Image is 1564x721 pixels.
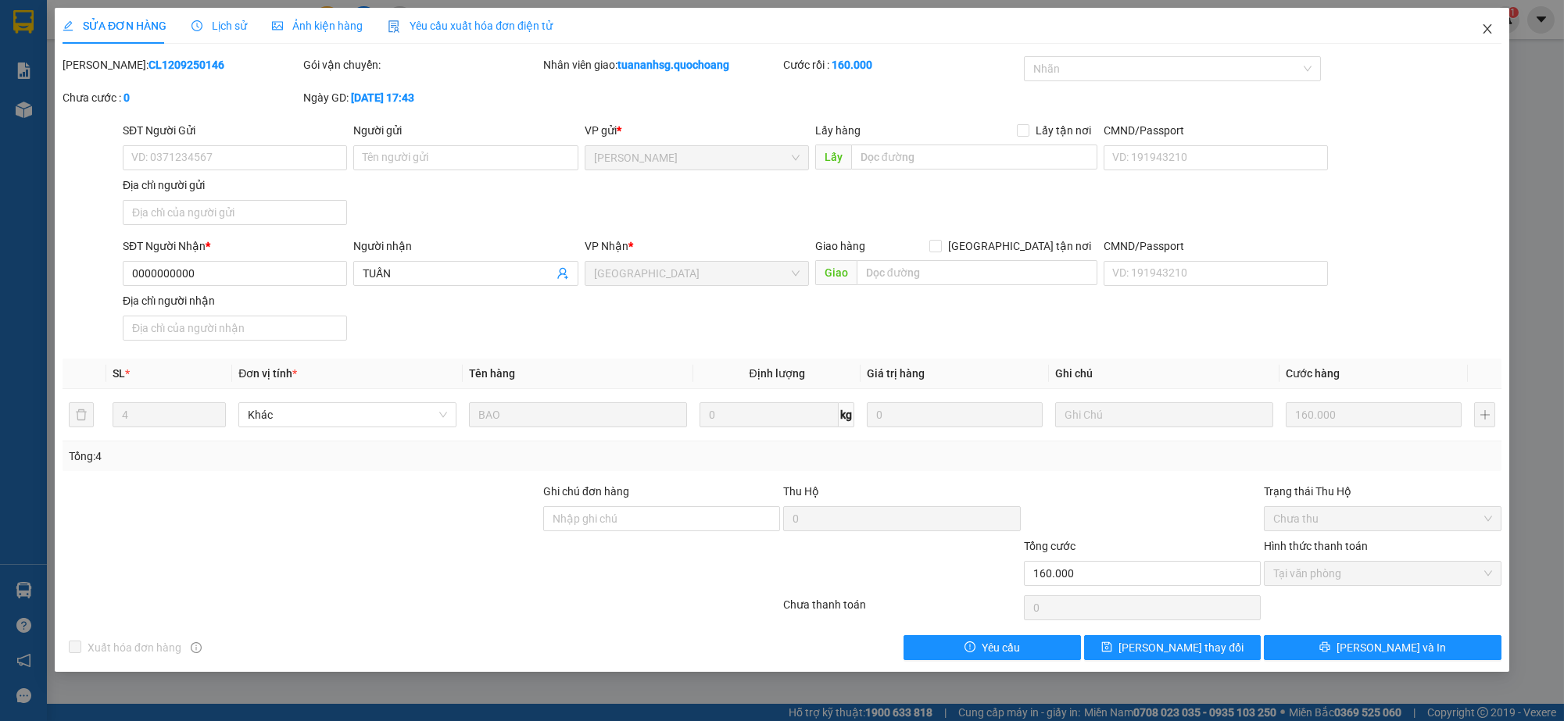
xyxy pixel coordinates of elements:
div: Địa chỉ người gửi [123,177,347,194]
div: [PERSON_NAME] [183,13,325,48]
div: CMND/Passport [1104,122,1328,139]
span: printer [1319,641,1330,654]
button: exclamation-circleYêu cầu [904,635,1081,660]
div: CMND/Passport [1104,237,1328,255]
span: Tổng cước [1024,540,1075,552]
span: Cao Lãnh [594,146,800,170]
span: Tên hàng [469,367,515,380]
input: Dọc đường [857,260,1097,285]
div: Gói vận chuyển: [303,56,540,73]
button: Close [1466,8,1509,52]
b: [DATE] 17:43 [351,91,414,104]
input: VD: Bàn, Ghế [469,402,687,427]
span: Ảnh kiện hàng [272,20,363,32]
span: edit [63,20,73,31]
span: Gửi: [13,13,38,30]
span: user-add [557,267,569,280]
img: icon [388,20,400,33]
span: exclamation-circle [965,641,975,654]
span: SL [113,367,125,380]
label: Hình thức thanh toán [1264,540,1368,552]
button: save[PERSON_NAME] thay đổi [1084,635,1262,660]
span: Đơn vị tính [238,367,297,380]
div: Người gửi [353,122,578,139]
span: SỬA ĐƠN HÀNG [63,20,166,32]
span: [PERSON_NAME] và In [1337,639,1446,656]
input: Ghi Chú [1055,402,1273,427]
span: Lấy hàng [815,124,861,137]
span: save [1101,641,1112,654]
div: SĐT Người Nhận [123,237,347,255]
span: Lịch sử [191,20,247,32]
div: 0000000000000 [183,67,325,89]
span: Sài Gòn [594,262,800,285]
input: 0 [867,402,1043,427]
span: Yêu cầu [982,639,1020,656]
div: Người nhận [353,237,578,255]
input: Địa chỉ của người nhận [123,316,347,341]
span: kg [839,402,854,427]
span: [PERSON_NAME] thay đổi [1118,639,1244,656]
button: printer[PERSON_NAME] và In [1264,635,1501,660]
button: delete [69,402,94,427]
div: Chưa thanh toán [782,596,1022,623]
b: tuananhsg.quochoang [617,59,729,71]
span: Cước hàng [1286,367,1340,380]
span: VP Nhận [585,240,628,252]
div: Ngày GD: [303,89,540,106]
input: Dọc đường [851,145,1097,170]
span: Giao hàng [815,240,865,252]
div: Cước rồi : [783,56,1020,73]
span: Tại văn phòng [1273,562,1491,585]
div: [PERSON_NAME]: [63,56,299,73]
b: 160.000 [832,59,872,71]
input: Ghi chú đơn hàng [543,506,780,531]
label: Ghi chú đơn hàng [543,485,629,498]
div: Trạng thái Thu Hộ [1264,483,1501,500]
div: Nhân viên giao: [543,56,780,73]
span: Lấy [815,145,851,170]
span: Nhận: [183,13,220,30]
div: Địa chỉ người nhận [123,292,347,309]
div: Tổng: 4 [69,448,603,465]
div: 80.000 [12,98,174,117]
div: NGỌC [183,48,325,67]
span: Định lượng [750,367,805,380]
span: Chưa thu [1273,507,1491,530]
div: [GEOGRAPHIC_DATA] [13,13,172,48]
div: SĐT Người Gửi [123,122,347,139]
span: clock-circle [191,20,202,31]
th: Ghi chú [1049,359,1279,389]
div: VP gửi [585,122,809,139]
span: Lấy tận nơi [1029,122,1097,139]
span: Yêu cầu xuất hóa đơn điện tử [388,20,553,32]
span: Giao [815,260,857,285]
span: picture [272,20,283,31]
span: Thu Hộ [783,485,819,498]
div: Chưa cước : [63,89,299,106]
input: Địa chỉ của người gửi [123,200,347,225]
span: [GEOGRAPHIC_DATA] tận nơi [942,237,1097,255]
span: Giá trị hàng [867,367,925,380]
input: 0 [1286,402,1462,427]
span: Đã thu : [12,100,59,116]
b: CL1209250146 [149,59,224,71]
b: 0 [123,91,130,104]
button: plus [1474,402,1494,427]
span: info-circle [191,642,202,653]
span: Khác [248,403,447,427]
span: Xuất hóa đơn hàng [81,639,188,656]
span: close [1481,23,1494,35]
